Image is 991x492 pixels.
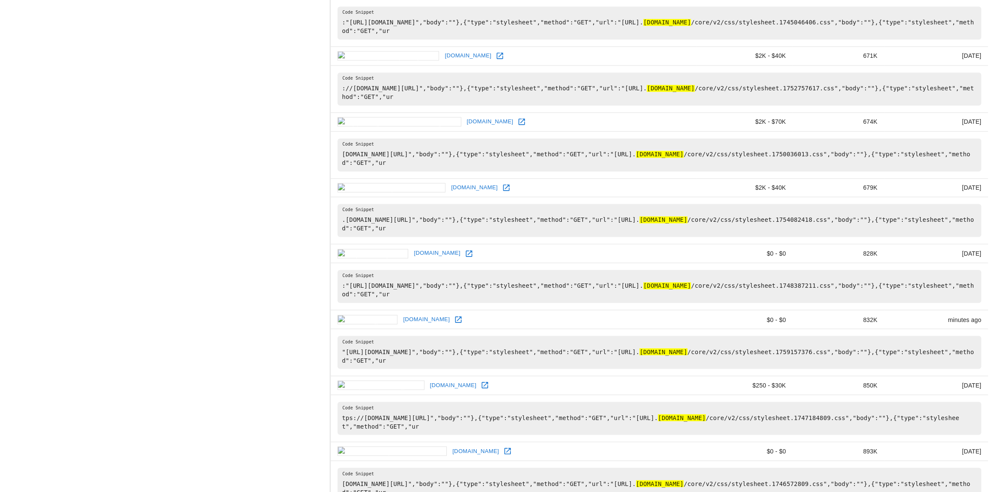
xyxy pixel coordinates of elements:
[639,348,687,355] hl: [DOMAIN_NAME]
[337,138,981,171] pre: [DOMAIN_NAME][URL]","body":""},{"type":"stylesheet","method":"GET","url":"[URL]. /core/v2/css/sty...
[696,112,793,131] td: $2K - $70K
[515,115,528,128] a: Open cryptologicfoundation.org in new window
[793,244,884,263] td: 828K
[643,282,691,289] hl: [DOMAIN_NAME]
[647,85,695,92] hl: [DOMAIN_NAME]
[450,444,501,458] a: [DOMAIN_NAME]
[696,376,793,394] td: $250 - $30K
[465,115,516,128] a: [DOMAIN_NAME]
[337,270,981,303] pre: :"[URL][DOMAIN_NAME]","body":""},{"type":"stylesheet","method":"GET","url":"[URL]. /core/v2/css/s...
[478,379,491,391] a: Open pscpartners.org in new window
[696,310,793,329] td: $0 - $0
[501,444,514,457] a: Open minutemanpress.com in new window
[793,376,884,394] td: 850K
[337,72,981,105] pre: ://[DOMAIN_NAME][URL]","body":""},{"type":"stylesheet","method":"GET","url":"[URL]. /core/v2/css/...
[493,49,506,62] a: Open northamptonapl.org in new window
[793,178,884,197] td: 679K
[793,441,884,460] td: 893K
[337,402,981,435] pre: tps://[DOMAIN_NAME][URL]","body":""},{"type":"stylesheet","method":"GET","url":"[URL]. /core/v2/c...
[696,244,793,263] td: $0 - $0
[884,376,988,394] td: [DATE]
[337,315,397,324] img: esu1.org icon
[884,310,988,329] td: minutes ago
[463,247,475,260] a: Open iksynod.org in new window
[884,441,988,460] td: [DATE]
[793,310,884,329] td: 832K
[696,47,793,66] td: $2K - $40K
[337,336,981,369] pre: "[URL][DOMAIN_NAME]","body":""},{"type":"stylesheet","method":"GET","url":"[URL]. /core/v2/css/st...
[337,204,981,237] pre: .[DOMAIN_NAME][URL]","body":""},{"type":"stylesheet","method":"GET","url":"[URL]. /core/v2/css/st...
[442,49,493,63] a: [DOMAIN_NAME]
[884,244,988,263] td: [DATE]
[884,47,988,66] td: [DATE]
[636,151,684,158] hl: [DOMAIN_NAME]
[337,249,408,258] img: iksynod.org icon
[337,6,981,39] pre: :"[URL][DOMAIN_NAME]","body":""},{"type":"stylesheet","method":"GET","url":"[URL]. /core/v2/css/s...
[337,380,424,390] img: pscpartners.org icon
[884,112,988,131] td: [DATE]
[500,181,513,194] a: Open theatreinthepark.com in new window
[658,414,706,421] hl: [DOMAIN_NAME]
[337,117,461,126] img: cryptologicfoundation.org icon
[696,441,793,460] td: $0 - $0
[639,216,687,223] hl: [DOMAIN_NAME]
[636,480,684,487] hl: [DOMAIN_NAME]
[337,446,447,456] img: minutemanpress.com icon
[337,183,445,192] img: theatreinthepark.com icon
[696,178,793,197] td: $2K - $40K
[449,181,500,194] a: [DOMAIN_NAME]
[401,313,452,326] a: [DOMAIN_NAME]
[428,379,479,392] a: [DOMAIN_NAME]
[793,112,884,131] td: 674K
[793,47,884,66] td: 671K
[884,178,988,197] td: [DATE]
[452,313,465,326] a: Open esu1.org in new window
[643,19,691,26] hl: [DOMAIN_NAME]
[412,247,463,260] a: [DOMAIN_NAME]
[337,51,439,60] img: northamptonapl.org icon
